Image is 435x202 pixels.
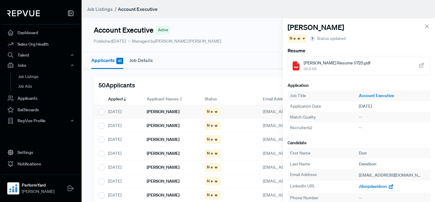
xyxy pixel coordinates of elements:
div: [DATE] [103,174,142,188]
h6: [PERSON_NAME] [147,109,179,114]
img: RepVue [7,10,40,16]
a: Job Ads [11,82,87,91]
div: LinkedIn URL [290,183,359,190]
div: Recruiter(s) [290,125,359,131]
h6: Resume [288,48,430,54]
span: [EMAIL_ADDRESS][DOMAIN_NAME] [359,172,428,178]
span: New [207,165,219,170]
div: Toggle SortBy [103,93,142,105]
span: [EMAIL_ADDRESS][DOMAIN_NAME] [263,192,332,198]
span: New [290,36,301,41]
h6: [PERSON_NAME] [147,193,179,198]
button: Jobs [2,60,79,70]
span: -- [359,125,362,130]
div: [DATE] [103,133,142,147]
span: Status [205,96,217,102]
span: New [207,109,219,114]
a: [PERSON_NAME] Resume 0725.pdf64.8 KB [288,56,430,76]
span: [EMAIL_ADDRESS][DOMAIN_NAME] [263,137,332,142]
div: [DATE] [103,147,142,161]
h6: [PERSON_NAME] [147,123,179,128]
div: [DATE] [103,105,142,119]
a: PerformYardPerformYard[PERSON_NAME] [2,174,79,197]
a: Account Executive [359,93,428,99]
span: New [207,192,219,198]
h6: Candidate [288,140,430,145]
span: Applicant Names [147,96,179,102]
div: Match Quality [290,114,359,120]
span: 50 [116,58,123,64]
div: Toggle SortBy [142,93,200,105]
a: Job Listings [87,5,113,13]
a: /donpdavidson [359,184,394,189]
div: [DATE] [103,119,142,133]
a: Notifications [2,158,79,170]
strong: PerformYard [22,182,54,188]
span: [EMAIL_ADDRESS][DOMAIN_NAME] [263,178,332,184]
button: Job Details [129,52,153,68]
div: -- [359,195,428,201]
div: [DATE] [359,103,428,109]
span: [PERSON_NAME] Resume 0725.pdf [304,60,370,66]
a: Dashboard [2,27,79,38]
div: [DATE] [103,161,142,174]
span: New [207,137,219,142]
div: Last Name [290,161,359,167]
a: Applicants [2,93,79,104]
span: Active [158,27,168,33]
span: [EMAIL_ADDRESS][DOMAIN_NAME] [263,109,332,114]
h4: [PERSON_NAME] [288,23,344,32]
span: New [207,178,219,184]
a: Settings [2,147,79,158]
span: New [207,151,219,156]
span: [EMAIL_ADDRESS][DOMAIN_NAME] [263,165,332,170]
img: PerformYard [8,184,18,193]
strong: Account Executive [118,6,158,12]
span: [EMAIL_ADDRESS][DOMAIN_NAME] [263,123,332,128]
div: Davidson [359,161,428,167]
h6: [PERSON_NAME] [147,137,179,142]
div: Don [359,150,428,156]
div: Job Title [290,93,359,99]
span: Managed by [PERSON_NAME] [PERSON_NAME] [128,38,221,44]
span: New [207,123,219,128]
h5: 50 Applicants [98,81,135,89]
span: Applied [108,96,123,102]
h4: Account Executive [94,26,153,34]
button: Talent [2,50,79,60]
p: Published [DATE] [94,38,126,44]
a: Job Listings [11,72,87,82]
a: Battlecards [2,104,79,116]
a: Sales Org Health [2,38,79,50]
div: Application Date [290,103,359,109]
h6: [PERSON_NAME] [147,151,179,156]
button: Applicants [91,52,123,69]
button: RepVue Profile [2,116,79,126]
span: [PERSON_NAME] [22,188,54,195]
span: /donpdavidson [359,184,387,189]
span: Email Address [263,96,290,102]
span: Status updated [317,35,346,42]
h6: [PERSON_NAME] [147,179,179,184]
h6: Application [288,83,430,88]
span: 64.8 KB [304,66,370,72]
span: / [114,6,117,12]
div: Phone Number [290,195,359,201]
div: First Name [290,150,359,156]
div: Email Address [290,171,359,179]
span: [EMAIL_ADDRESS][DOMAIN_NAME] [263,151,332,156]
div: -- [359,114,428,120]
h6: [PERSON_NAME] [147,165,179,170]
